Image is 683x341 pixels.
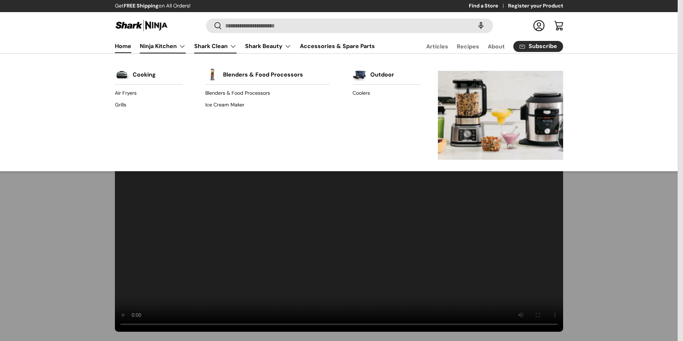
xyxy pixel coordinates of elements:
nav: Secondary [409,39,563,53]
nav: Primary [115,39,375,53]
a: About [488,40,505,53]
speech-search-button: Search by voice [470,18,492,33]
a: Recipes [457,40,479,53]
a: Register your Product [508,2,563,10]
span: Subscribe [529,43,557,49]
p: Get on All Orders! [115,2,191,10]
a: Articles [426,40,448,53]
summary: Shark Clean [190,39,241,53]
a: Find a Store [469,2,508,10]
summary: Ninja Kitchen [136,39,190,53]
a: Accessories & Spare Parts [300,39,375,53]
a: Subscribe [513,41,563,52]
img: Shark Ninja Philippines [115,19,168,32]
summary: Shark Beauty [241,39,296,53]
a: Home [115,39,131,53]
strong: FREE Shipping [124,2,159,9]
